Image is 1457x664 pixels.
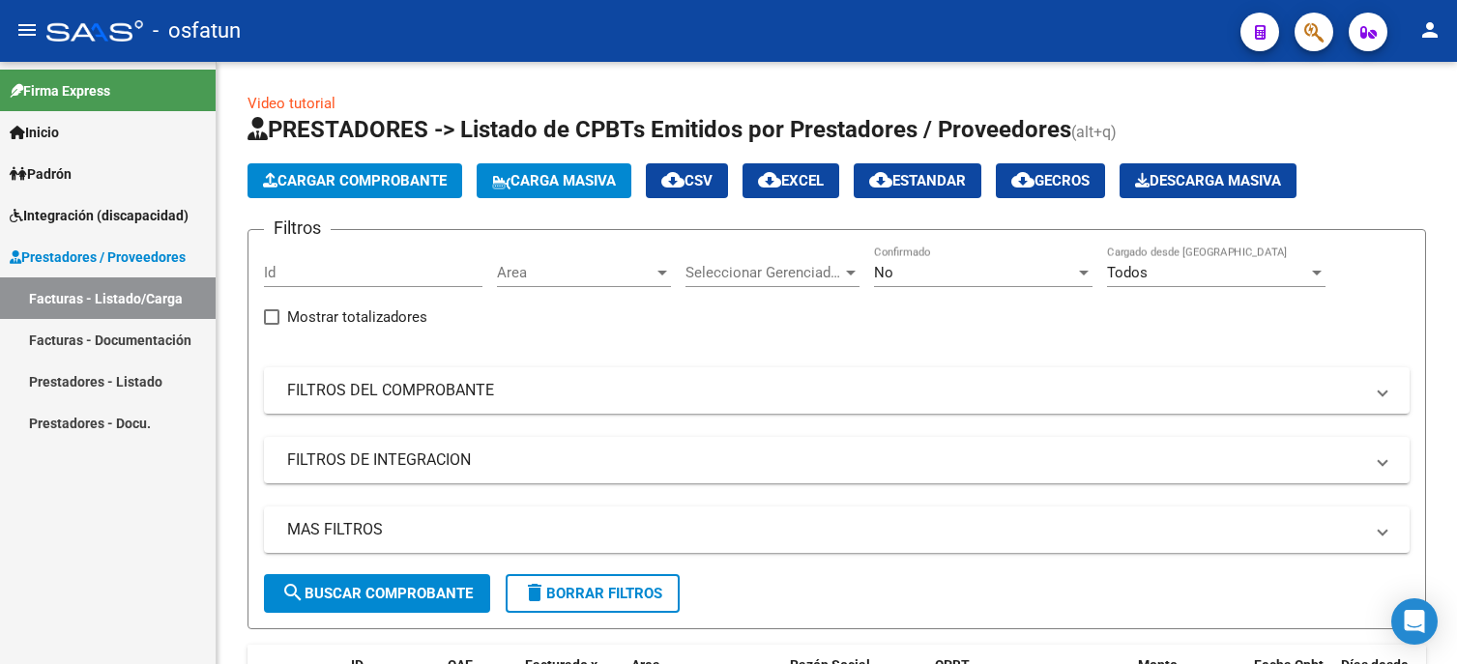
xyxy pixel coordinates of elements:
span: Area [497,264,654,281]
span: Carga Masiva [492,172,616,189]
mat-expansion-panel-header: FILTROS DEL COMPROBANTE [264,367,1410,414]
span: (alt+q) [1071,123,1117,141]
span: Padrón [10,163,72,185]
button: Carga Masiva [477,163,631,198]
span: Buscar Comprobante [281,585,473,602]
span: PRESTADORES -> Listado de CPBTs Emitidos por Prestadores / Proveedores [248,116,1071,143]
span: No [874,264,893,281]
button: EXCEL [743,163,839,198]
button: Cargar Comprobante [248,163,462,198]
mat-icon: cloud_download [869,168,892,191]
mat-icon: search [281,581,305,604]
div: Open Intercom Messenger [1391,598,1438,645]
app-download-masive: Descarga masiva de comprobantes (adjuntos) [1120,163,1297,198]
mat-icon: delete [523,581,546,604]
span: Mostrar totalizadores [287,305,427,329]
span: Descarga Masiva [1135,172,1281,189]
span: Gecros [1011,172,1090,189]
button: CSV [646,163,728,198]
span: Firma Express [10,80,110,101]
mat-panel-title: FILTROS DE INTEGRACION [287,449,1363,471]
span: Seleccionar Gerenciador [685,264,842,281]
button: Estandar [854,163,981,198]
span: Todos [1107,264,1148,281]
span: CSV [661,172,713,189]
mat-icon: cloud_download [1011,168,1034,191]
mat-expansion-panel-header: MAS FILTROS [264,506,1410,553]
a: Video tutorial [248,95,335,112]
button: Buscar Comprobante [264,574,490,613]
mat-icon: person [1418,18,1442,42]
span: - osfatun [153,10,241,52]
mat-expansion-panel-header: FILTROS DE INTEGRACION [264,437,1410,483]
button: Gecros [996,163,1105,198]
span: Cargar Comprobante [263,172,447,189]
button: Descarga Masiva [1120,163,1297,198]
button: Borrar Filtros [506,574,680,613]
mat-icon: menu [15,18,39,42]
span: EXCEL [758,172,824,189]
mat-icon: cloud_download [758,168,781,191]
mat-icon: cloud_download [661,168,685,191]
span: Prestadores / Proveedores [10,246,186,268]
mat-panel-title: FILTROS DEL COMPROBANTE [287,380,1363,401]
span: Borrar Filtros [523,585,662,602]
span: Inicio [10,122,59,143]
span: Integración (discapacidad) [10,205,189,226]
h3: Filtros [264,215,331,242]
mat-panel-title: MAS FILTROS [287,519,1363,540]
span: Estandar [869,172,966,189]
